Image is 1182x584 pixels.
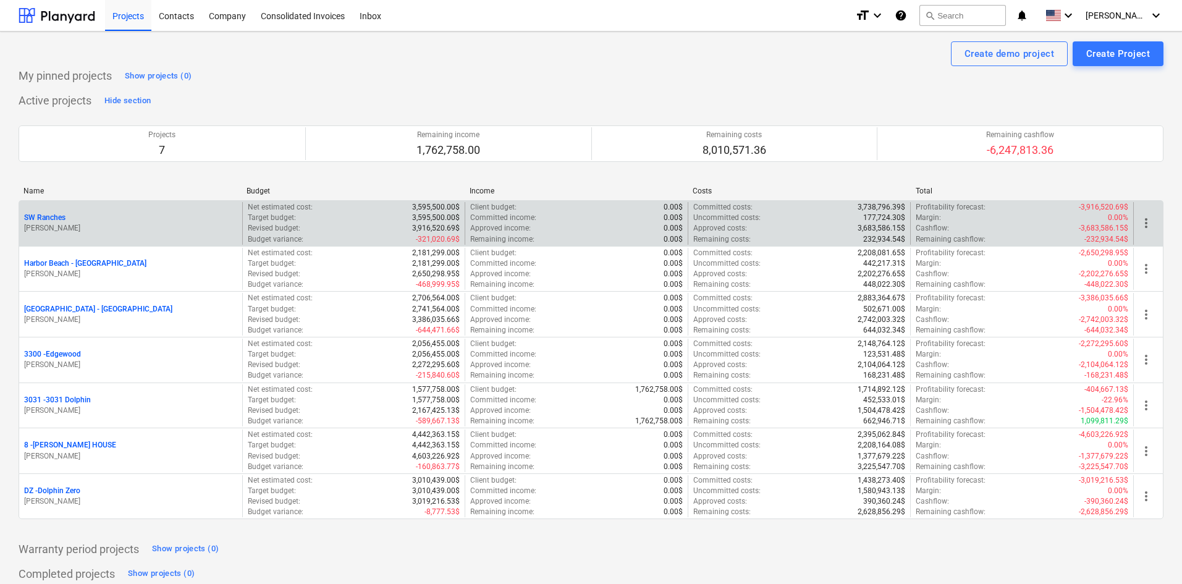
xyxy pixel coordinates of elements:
p: Approved costs : [693,496,747,507]
div: Name [23,187,237,195]
p: Remaining cashflow : [916,234,986,245]
p: Budget variance : [248,325,303,336]
p: 2,706,564.00$ [412,293,460,303]
p: Committed income : [470,213,536,223]
i: Knowledge base [895,8,907,23]
p: 0.00$ [664,440,683,451]
p: -321,020.69$ [416,234,460,245]
p: 0.00% [1108,304,1128,315]
p: 3,019,216.53$ [412,496,460,507]
p: Committed costs : [693,248,753,258]
p: 0.00$ [664,213,683,223]
p: 123,531.48$ [863,349,905,360]
p: Completed projects [19,567,115,582]
p: 662,946.71$ [863,416,905,426]
p: Remaining costs : [693,507,751,517]
p: 502,671.00$ [863,304,905,315]
p: 2,650,298.95$ [412,269,460,279]
p: -644,471.66$ [416,325,460,336]
p: 0.00% [1108,213,1128,223]
span: more_vert [1139,261,1154,276]
p: Remaining cashflow : [916,416,986,426]
p: 0.00% [1108,486,1128,496]
p: -1,377,679.22$ [1079,451,1128,462]
p: 2,056,455.00$ [412,339,460,349]
p: -160,863.77$ [416,462,460,472]
p: 0.00$ [664,234,683,245]
p: Uncommitted costs : [693,304,761,315]
p: 3,010,439.00$ [412,475,460,486]
p: Target budget : [248,395,296,405]
p: 452,533.01$ [863,395,905,405]
p: -390,360.24$ [1084,496,1128,507]
p: -3,225,547.70$ [1079,462,1128,472]
p: -2,104,064.12$ [1079,360,1128,370]
p: Client budget : [470,384,517,395]
p: Approved income : [470,223,531,234]
p: Cashflow : [916,451,949,462]
button: Hide section [101,91,154,111]
p: Profitability forecast : [916,475,986,486]
p: Remaining cashflow [986,130,1054,140]
p: Committed income : [470,258,536,269]
p: Remaining costs : [693,279,751,290]
p: 2,148,764.12$ [858,339,905,349]
button: Show projects (0) [122,66,195,86]
p: Revised budget : [248,496,300,507]
p: Committed costs : [693,339,753,349]
span: more_vert [1139,489,1154,504]
p: 2,208,164.08$ [858,440,905,451]
p: Target budget : [248,304,296,315]
p: 0.00$ [664,395,683,405]
p: Uncommitted costs : [693,213,761,223]
p: 3,386,035.66$ [412,315,460,325]
p: Remaining costs : [693,462,751,472]
p: 4,442,363.15$ [412,430,460,440]
p: 0.00$ [664,339,683,349]
p: Budget variance : [248,234,303,245]
p: Revised budget : [248,360,300,370]
p: -404,667.13$ [1084,384,1128,395]
p: Net estimated cost : [248,475,313,486]
p: 177,724.30$ [863,213,905,223]
p: 0.00$ [664,430,683,440]
p: Cashflow : [916,496,949,507]
span: search [925,11,935,20]
p: 0.00$ [664,223,683,234]
p: 3,595,500.00$ [412,213,460,223]
p: 448,022.30$ [863,279,905,290]
p: 1,438,273.40$ [858,475,905,486]
p: Cashflow : [916,269,949,279]
p: 2,181,299.00$ [412,248,460,258]
p: 2,272,295.60$ [412,360,460,370]
p: 3,010,439.00$ [412,486,460,496]
p: 1,099,811.29$ [1081,416,1128,426]
p: 2,742,003.32$ [858,315,905,325]
p: 0.00$ [664,258,683,269]
p: Approved costs : [693,451,747,462]
p: 3300 - Edgewood [24,349,81,360]
p: Budget variance : [248,416,303,426]
div: Hide section [104,94,151,108]
p: 3,738,796.39$ [858,202,905,213]
p: Target budget : [248,213,296,223]
p: Remaining costs : [693,416,751,426]
p: Cashflow : [916,315,949,325]
span: more_vert [1139,216,1154,231]
div: [GEOGRAPHIC_DATA] - [GEOGRAPHIC_DATA][PERSON_NAME] [24,304,237,325]
p: 2,883,364.67$ [858,293,905,303]
p: 2,395,062.84$ [858,430,905,440]
p: Target budget : [248,440,296,451]
p: -3,916,520.69$ [1079,202,1128,213]
p: Remaining costs : [693,234,751,245]
p: -232,934.54$ [1084,234,1128,245]
i: keyboard_arrow_down [1061,8,1076,23]
span: more_vert [1139,352,1154,367]
p: 1,714,892.12$ [858,384,905,395]
p: 0.00$ [664,248,683,258]
p: Margin : [916,304,941,315]
div: 3300 -Edgewood[PERSON_NAME] [24,349,237,370]
p: -8,777.53$ [424,507,460,517]
p: Remaining cashflow : [916,370,986,381]
p: 0.00$ [664,507,683,517]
